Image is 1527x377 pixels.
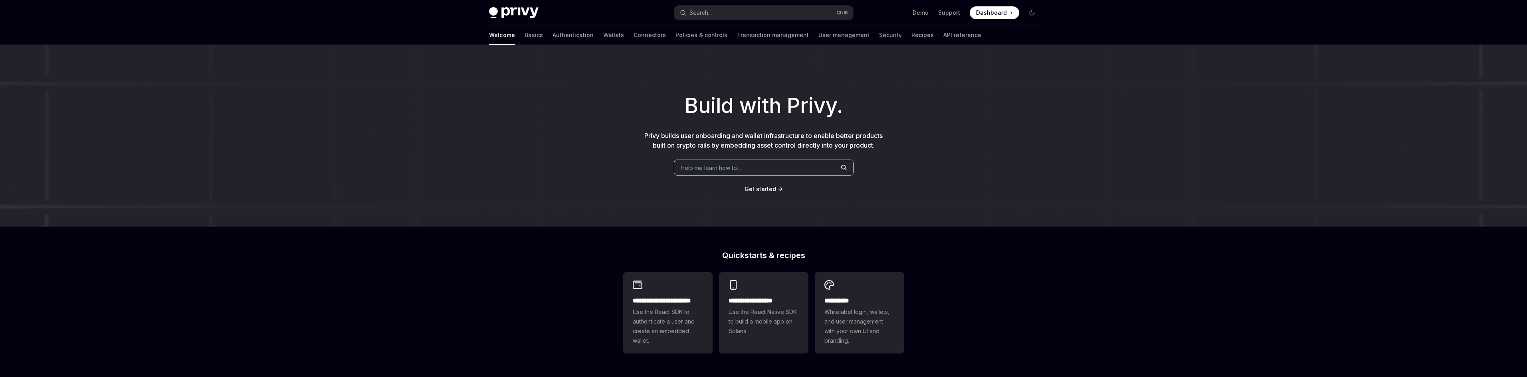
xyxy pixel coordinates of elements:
[976,9,1007,17] span: Dashboard
[818,26,869,45] a: User management
[603,26,624,45] a: Wallets
[681,164,741,172] span: Help me learn how to…
[815,272,904,353] a: **** *****Whitelabel login, wallets, and user management with your own UI and branding.
[1026,6,1038,19] button: Toggle dark mode
[13,90,1514,121] h1: Build with Privy.
[489,7,539,18] img: dark logo
[525,26,543,45] a: Basics
[879,26,902,45] a: Security
[719,272,808,353] a: **** **** **** ***Use the React Native SDK to build a mobile app on Solana.
[674,6,853,20] button: Search...CtrlK
[644,132,883,149] span: Privy builds user onboarding and wallet infrastructure to enable better products built on crypto ...
[970,6,1019,19] a: Dashboard
[553,26,594,45] a: Authentication
[729,307,799,336] span: Use the React Native SDK to build a mobile app on Solana.
[623,251,904,259] h2: Quickstarts & recipes
[634,26,666,45] a: Connectors
[745,186,776,192] span: Get started
[911,26,934,45] a: Recipes
[737,26,809,45] a: Transaction management
[943,26,981,45] a: API reference
[675,26,727,45] a: Policies & controls
[938,9,960,17] a: Support
[745,185,776,193] a: Get started
[824,307,895,345] span: Whitelabel login, wallets, and user management with your own UI and branding.
[633,307,703,345] span: Use the React SDK to authenticate a user and create an embedded wallet.
[836,10,848,16] span: Ctrl K
[913,9,929,17] a: Demo
[489,26,515,45] a: Welcome
[689,8,712,18] div: Search...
